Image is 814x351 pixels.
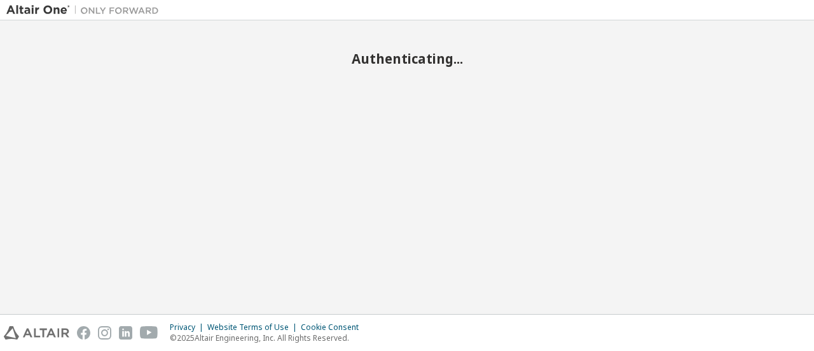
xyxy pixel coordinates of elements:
[140,326,158,340] img: youtube.svg
[6,50,808,67] h2: Authenticating...
[207,322,301,333] div: Website Terms of Use
[77,326,90,340] img: facebook.svg
[301,322,366,333] div: Cookie Consent
[6,4,165,17] img: Altair One
[98,326,111,340] img: instagram.svg
[119,326,132,340] img: linkedin.svg
[170,322,207,333] div: Privacy
[170,333,366,343] p: © 2025 Altair Engineering, Inc. All Rights Reserved.
[4,326,69,340] img: altair_logo.svg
